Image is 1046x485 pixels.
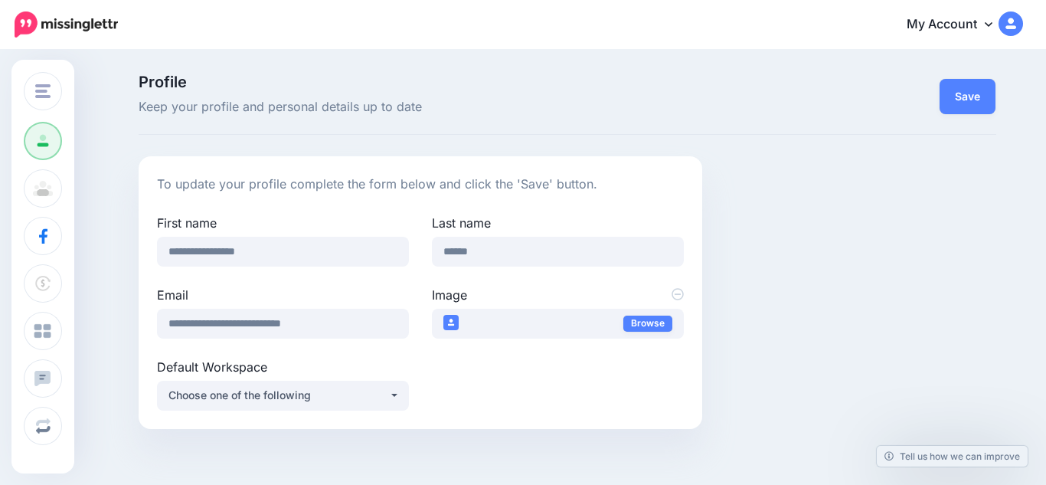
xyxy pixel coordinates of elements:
[157,214,409,232] label: First name
[891,6,1023,44] a: My Account
[432,214,684,232] label: Last name
[157,286,409,304] label: Email
[432,286,684,304] label: Image
[443,315,459,330] img: user_default_image_thumb.png
[139,97,703,117] span: Keep your profile and personal details up to date
[168,386,389,405] div: Choose one of the following
[157,358,409,376] label: Default Workspace
[15,11,118,38] img: Missinglettr
[139,74,703,90] span: Profile
[623,316,672,332] a: Browse
[35,84,51,98] img: menu.png
[940,79,995,114] button: Save
[157,175,685,195] p: To update your profile complete the form below and click the 'Save' button.
[877,446,1028,467] a: Tell us how we can improve
[157,381,409,411] button: Choose one of the following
